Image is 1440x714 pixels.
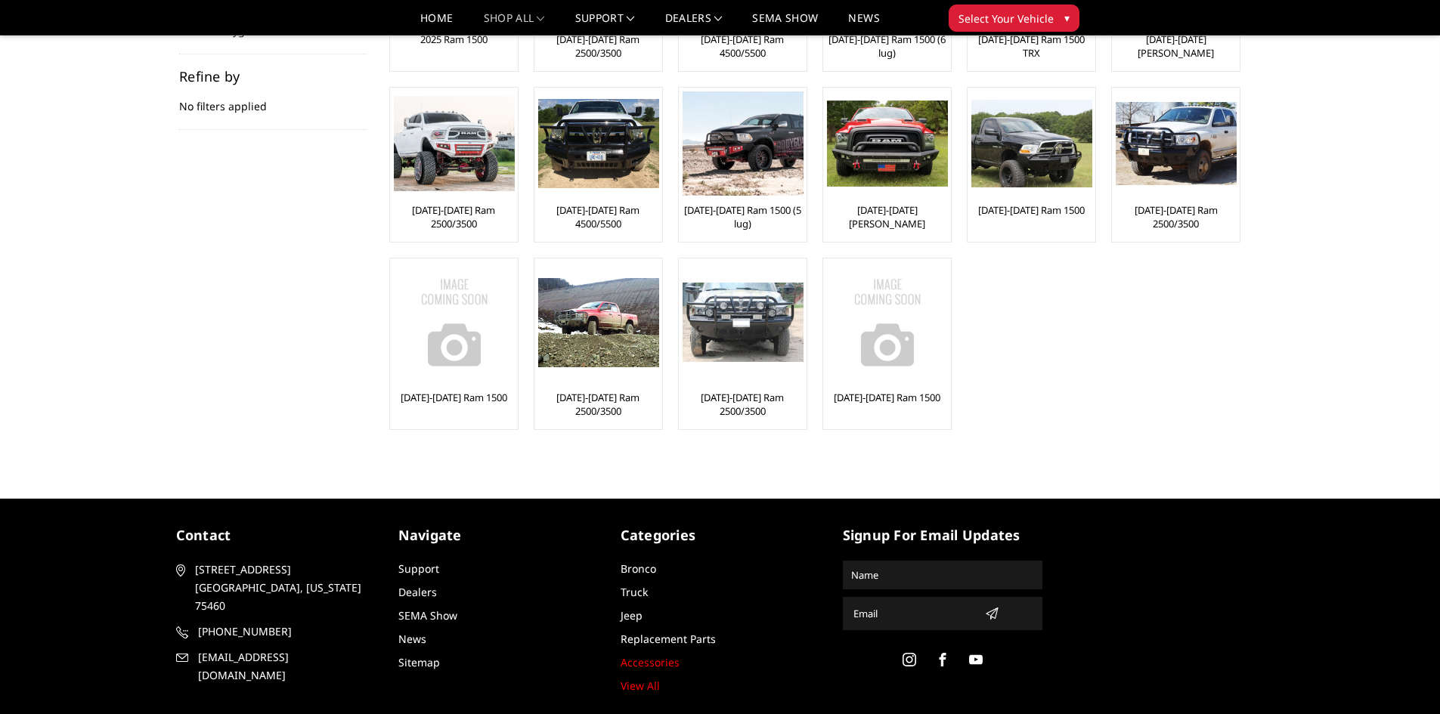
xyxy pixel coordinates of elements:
a: Dealers [665,13,723,35]
a: [DATE]-[DATE] Ram 2500/3500 [394,203,514,230]
a: [DATE]-[DATE] Ram 1500 (5 lug) [683,203,803,230]
img: No Image [827,262,948,383]
a: [DATE]-[DATE] Ram 4500/5500 [683,32,803,60]
a: Jeep [621,608,643,623]
a: No Image [394,262,514,383]
div: No filters applied [179,70,367,130]
a: Support [398,561,439,576]
a: Accessories [621,655,680,669]
a: [DATE]-[DATE] Ram 2500/3500 [538,32,658,60]
h5: Navigate [398,525,598,546]
span: [STREET_ADDRESS] [GEOGRAPHIC_DATA], [US_STATE] 75460 [195,561,370,615]
iframe: Chat Widget [1364,641,1440,714]
a: shop all [484,13,545,35]
a: SEMA Show [398,608,457,623]
a: Dealers [398,585,437,599]
a: News [398,632,426,646]
a: No Image [827,262,947,383]
a: Truck [621,585,648,599]
a: News [848,13,879,35]
a: [DATE]-[DATE] Ram 1500 TRX [971,32,1092,60]
h5: Categories [621,525,820,546]
a: [DATE]-[DATE] Ram 2500/3500 [683,391,803,418]
span: ▾ [1064,10,1070,26]
a: [DATE]-[DATE] Ram 4500/5500 [538,203,658,230]
a: Bronco [621,561,656,576]
a: [DATE]-[DATE] Ram 2500/3500 [538,391,658,418]
a: [PHONE_NUMBER] [176,623,376,641]
a: SEMA Show [752,13,818,35]
a: 2025 Ram 1500 [420,32,488,46]
a: [DATE]-[DATE] Ram 1500 (6 lug) [827,32,947,60]
input: Email [847,601,979,626]
span: [EMAIL_ADDRESS][DOMAIN_NAME] [198,648,373,685]
span: [PHONE_NUMBER] [198,623,373,641]
a: Replacement Parts [621,632,716,646]
a: View All [621,678,660,693]
h5: contact [176,525,376,546]
img: No Image [394,262,515,383]
h5: signup for email updates [843,525,1042,546]
a: [DATE]-[DATE] Ram 1500 [401,391,507,404]
button: Select Your Vehicle [949,5,1079,32]
a: [DATE]-[DATE] Ram 1500 [978,203,1085,217]
a: [DATE]-[DATE] Ram 1500 [834,391,940,404]
a: [DATE]-[DATE] Ram 2500/3500 [1116,203,1236,230]
a: [EMAIL_ADDRESS][DOMAIN_NAME] [176,648,376,685]
a: Sitemap [398,655,440,669]
a: Home [420,13,453,35]
input: Name [845,563,1040,587]
a: [DATE]-[DATE] [PERSON_NAME] [827,203,947,230]
span: Select Your Vehicle [958,11,1054,26]
a: [DATE]-[DATE] [PERSON_NAME] [1116,32,1236,60]
h5: Refine by [179,70,367,83]
a: Support [575,13,635,35]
